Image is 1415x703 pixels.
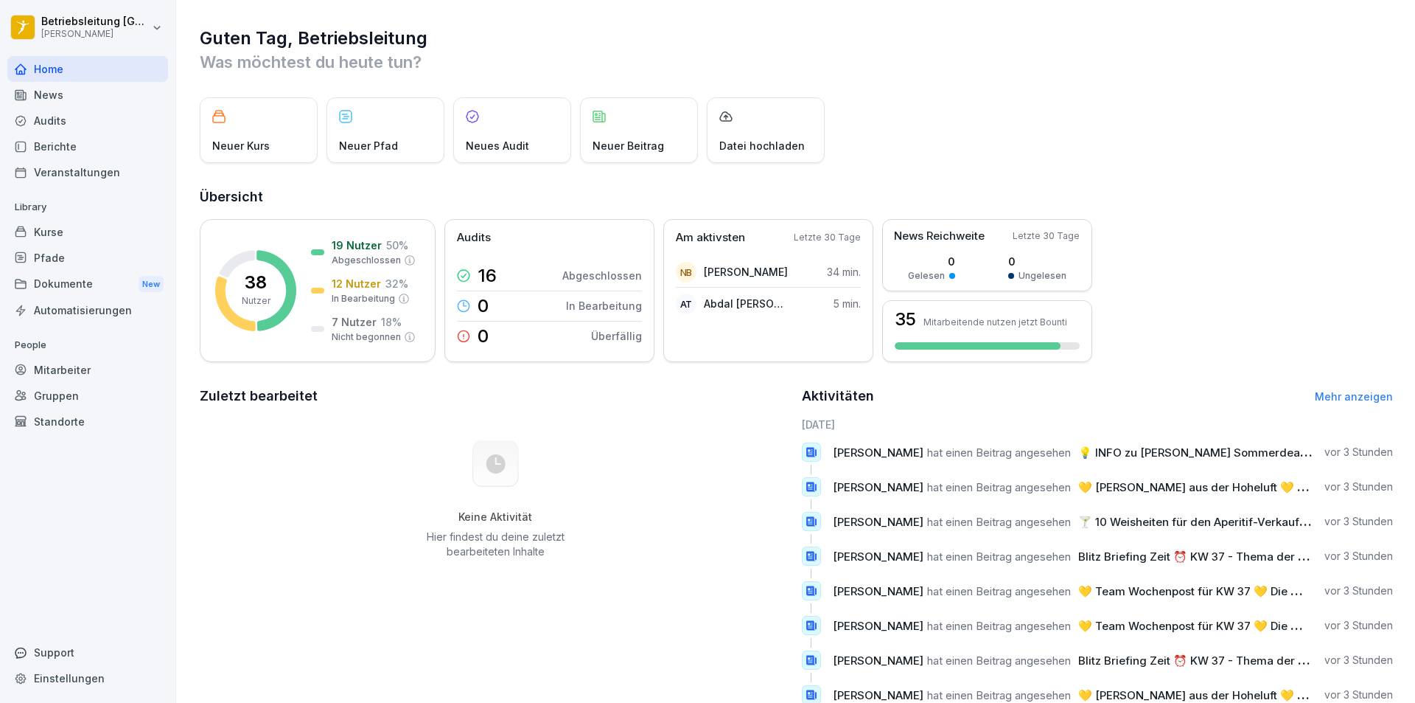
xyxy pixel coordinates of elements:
p: 38 [245,274,267,291]
a: Kurse [7,219,168,245]
a: Home [7,56,168,82]
span: [PERSON_NAME] [833,688,923,702]
h3: 35 [895,311,916,328]
p: Neuer Kurs [212,138,270,153]
p: In Bearbeitung [332,292,395,305]
p: Abdal [PERSON_NAME] [704,296,789,311]
p: vor 3 Stunden [1324,445,1393,460]
p: Abgeschlossen [332,254,401,267]
span: [PERSON_NAME] [833,446,923,460]
span: [PERSON_NAME] [833,619,923,633]
p: Letzte 30 Tage [1013,229,1080,243]
span: hat einen Beitrag angesehen [927,550,1071,564]
p: 0 [478,297,489,315]
p: 5 min. [834,296,861,311]
span: [PERSON_NAME] [833,584,923,598]
p: Library [7,195,168,219]
p: News Reichweite [894,228,985,245]
div: Berichte [7,134,168,159]
h2: Übersicht [200,187,1393,207]
span: hat einen Beitrag angesehen [927,654,1071,668]
p: Überfällig [591,328,642,344]
span: [PERSON_NAME] [833,550,923,564]
p: vor 3 Stunden [1324,653,1393,668]
p: 0 [1008,254,1066,269]
p: Betriebsleitung [GEOGRAPHIC_DATA] [41,15,149,28]
p: Ungelesen [1019,269,1066,283]
span: hat einen Beitrag angesehen [927,446,1071,460]
a: Mehr anzeigen [1315,390,1393,403]
p: 7 Nutzer [332,314,377,330]
p: 19 Nutzer [332,238,382,253]
a: Veranstaltungen [7,159,168,185]
a: Gruppen [7,383,168,409]
h2: Aktivitäten [802,386,874,406]
span: hat einen Beitrag angesehen [927,584,1071,598]
p: 50 % [386,238,408,253]
p: Datei hochladen [719,138,805,153]
h5: Keine Aktivität [421,510,570,524]
p: Nutzer [242,294,270,308]
p: 0 [478,328,489,345]
p: vor 3 Stunden [1324,514,1393,529]
span: hat einen Beitrag angesehen [927,480,1071,494]
a: Automatisierungen [7,297,168,323]
p: Abgeschlossen [562,268,642,283]
span: hat einen Beitrag angesehen [927,515,1071,529]
a: DokumenteNew [7,271,168,298]
p: 34 min. [827,264,861,280]
span: [PERSON_NAME] [833,515,923,529]
p: Letzte 30 Tage [794,231,861,244]
p: Hier findest du deine zuletzt bearbeiteten Inhalte [421,530,570,559]
p: 12 Nutzer [332,276,381,291]
p: In Bearbeitung [566,298,642,314]
p: 16 [478,267,497,285]
p: vor 3 Stunden [1324,549,1393,564]
div: Dokumente [7,271,168,298]
p: 32 % [385,276,408,291]
a: News [7,82,168,108]
h1: Guten Tag, Betriebsleitung [200,27,1393,50]
span: [PERSON_NAME] [833,654,923,668]
p: Neuer Pfad [339,138,398,153]
div: New [139,276,164,293]
span: hat einen Beitrag angesehen [927,688,1071,702]
p: Nicht begonnen [332,330,401,344]
p: 18 % [381,314,402,330]
p: vor 3 Stunden [1324,688,1393,702]
p: Gelesen [908,269,945,283]
p: vor 3 Stunden [1324,583,1393,598]
span: [PERSON_NAME] [833,480,923,494]
p: Am aktivsten [676,229,745,246]
div: Support [7,640,168,665]
p: 0 [908,254,955,269]
span: hat einen Beitrag angesehen [927,619,1071,633]
p: [PERSON_NAME] [41,29,149,39]
p: Neuer Beitrag [593,138,664,153]
p: vor 3 Stunden [1324,618,1393,633]
p: Mitarbeitende nutzen jetzt Bounti [923,316,1067,328]
p: Neues Audit [466,138,529,153]
a: Einstellungen [7,665,168,691]
div: AT [676,294,696,314]
a: Standorte [7,409,168,434]
a: Mitarbeiter [7,357,168,383]
p: vor 3 Stunden [1324,479,1393,494]
p: Was möchtest du heute tun? [200,50,1393,74]
div: Audits [7,108,168,134]
div: NB [676,262,696,283]
div: Pfade [7,245,168,271]
h2: Zuletzt bearbeitet [200,386,792,406]
p: People [7,333,168,357]
p: [PERSON_NAME] [704,264,788,280]
h6: [DATE] [802,417,1394,432]
p: Audits [457,229,491,246]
